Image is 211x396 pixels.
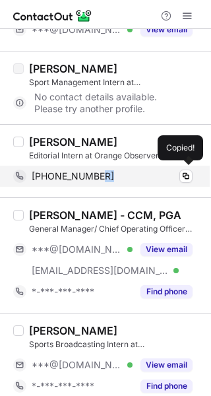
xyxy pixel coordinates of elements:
[140,379,193,393] button: Reveal Button
[32,24,123,36] span: ***@[DOMAIN_NAME]
[32,265,169,277] span: [EMAIL_ADDRESS][DOMAIN_NAME]
[29,77,203,88] div: Sport Management Intern at [GEOGRAPHIC_DATA]
[32,244,123,255] span: ***@[DOMAIN_NAME]
[32,359,123,371] span: ***@[DOMAIN_NAME]
[140,358,193,372] button: Reveal Button
[29,324,117,337] div: [PERSON_NAME]
[29,223,203,235] div: General Manager/ Chief Operating Officer (COO) at The Club at [GEOGRAPHIC_DATA]
[29,135,117,148] div: [PERSON_NAME]
[140,285,193,298] button: Reveal Button
[29,339,203,350] div: Sports Broadcasting Intern at [PERSON_NAME] Emeralds Professional Baseball
[140,23,193,36] button: Reveal Button
[13,8,92,24] img: ContactOut v5.3.10
[140,243,193,256] button: Reveal Button
[29,62,117,75] div: [PERSON_NAME]
[13,92,203,114] div: No contact details available. Please try another profile.
[29,209,181,222] div: [PERSON_NAME] - CCM, PGA
[32,170,114,182] span: [PHONE_NUMBER]
[29,150,203,162] div: Editorial Intern at Orange Observer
